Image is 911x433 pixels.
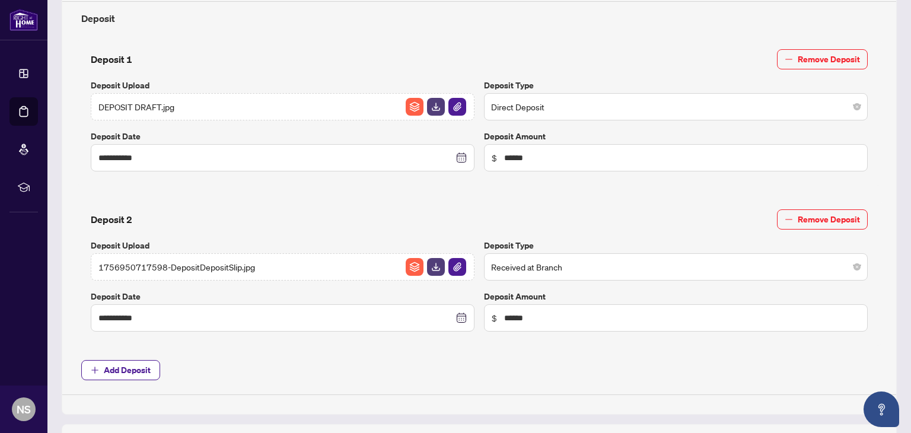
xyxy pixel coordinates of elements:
h4: Deposit 1 [91,52,132,66]
span: Remove Deposit [798,50,860,69]
span: Remove Deposit [798,210,860,229]
span: minus [785,55,793,63]
span: Received at Branch [491,256,861,278]
label: Deposit Date [91,290,474,303]
label: Deposit Type [484,239,868,252]
img: File Attachement [448,98,466,116]
img: File Archive [406,258,423,276]
button: Remove Deposit [777,49,868,69]
img: File Attachement [448,258,466,276]
span: close-circle [853,263,861,270]
button: Open asap [864,391,899,427]
span: $ [492,151,497,164]
label: Deposit Type [484,79,868,92]
span: 1756950717598-DepositDepositSlip.jpg [98,260,255,273]
h4: Deposit [81,11,877,26]
img: logo [9,9,38,31]
span: Direct Deposit [491,95,861,118]
button: File Download [426,97,445,116]
label: Deposit Upload [91,239,474,252]
button: File Attachement [448,97,467,116]
img: File Download [427,98,445,116]
span: NS [17,401,31,418]
span: plus [91,366,99,374]
button: File Archive [405,257,424,276]
button: File Attachement [448,257,467,276]
button: Remove Deposit [777,209,868,230]
button: File Download [426,257,445,276]
span: Add Deposit [104,361,151,380]
button: File Archive [405,97,424,116]
span: 1756950717598-DepositDepositSlip.jpgFile ArchiveFile DownloadFile Attachement [91,253,474,281]
span: close-circle [853,103,861,110]
label: Deposit Upload [91,79,474,92]
span: $ [492,311,497,324]
button: Add Deposit [81,360,160,380]
label: Deposit Amount [484,130,868,143]
img: File Download [427,258,445,276]
span: minus [785,215,793,224]
span: DEPOSIT DRAFT.jpgFile ArchiveFile DownloadFile Attachement [91,93,474,120]
span: DEPOSIT DRAFT.jpg [98,100,174,113]
img: File Archive [406,98,423,116]
label: Deposit Amount [484,290,868,303]
h4: Deposit 2 [91,212,132,227]
label: Deposit Date [91,130,474,143]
